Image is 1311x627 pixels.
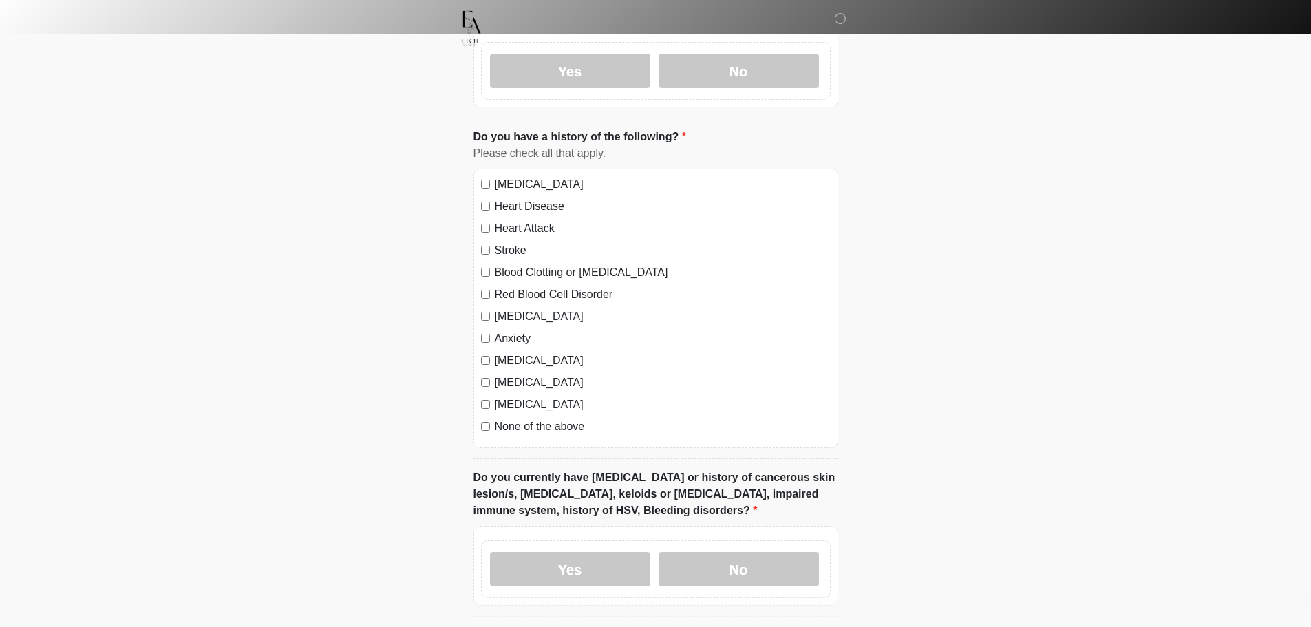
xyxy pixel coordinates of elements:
input: None of the above [481,422,490,431]
input: [MEDICAL_DATA] [481,312,490,321]
label: Red Blood Cell Disorder [495,286,831,303]
label: No [659,552,819,586]
label: [MEDICAL_DATA] [495,352,831,369]
label: No [659,54,819,88]
label: Heart Disease [495,198,831,215]
input: Red Blood Cell Disorder [481,290,490,299]
label: [MEDICAL_DATA] [495,308,831,325]
input: Anxiety [481,334,490,343]
label: Heart Attack [495,220,831,237]
div: Please check all that apply. [473,145,838,162]
label: Do you currently have [MEDICAL_DATA] or history of cancerous skin lesion/s, [MEDICAL_DATA], keloi... [473,469,838,519]
input: Blood Clotting or [MEDICAL_DATA] [481,268,490,277]
label: [MEDICAL_DATA] [495,176,831,193]
label: Do you have a history of the following? [473,129,686,145]
label: [MEDICAL_DATA] [495,374,831,391]
input: [MEDICAL_DATA] [481,378,490,387]
input: [MEDICAL_DATA] [481,400,490,409]
input: [MEDICAL_DATA] [481,180,490,189]
label: Yes [490,552,650,586]
img: Etch Aesthetics Logo [460,10,482,46]
input: Heart Disease [481,202,490,211]
input: Stroke [481,246,490,255]
label: [MEDICAL_DATA] [495,396,831,413]
label: Yes [490,54,650,88]
label: Anxiety [495,330,831,347]
input: [MEDICAL_DATA] [481,356,490,365]
input: Heart Attack [481,224,490,233]
label: Blood Clotting or [MEDICAL_DATA] [495,264,831,281]
label: None of the above [495,418,831,435]
label: Stroke [495,242,831,259]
